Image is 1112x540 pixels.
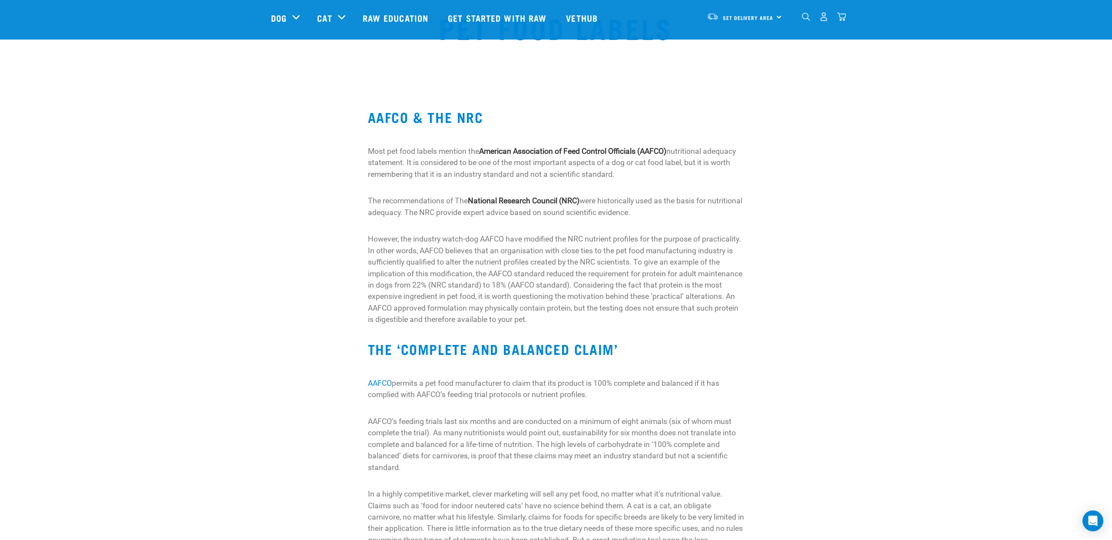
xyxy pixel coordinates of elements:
p: AAFCO’s feeding trials last six months and are conducted on a minimum of eight animals (six of wh... [368,416,745,473]
h2: AAFCO & THE NRC [368,109,745,125]
strong: American Association of Feed Control Officials (AAFCO) [479,147,666,156]
p: permits a pet food manufacturer to claim that its product is 100% complete and balanced if it has... [368,378,745,401]
span: Set Delivery Area [723,16,773,19]
p: The recommendations of The were historically used as the basis for nutritional adequacy. The NRC ... [368,195,745,218]
img: user.png [819,12,828,21]
a: Cat [317,11,332,24]
a: Get started with Raw [439,0,557,35]
div: Open Intercom Messenger [1082,510,1103,531]
img: van-moving.png [707,13,718,20]
p: However, the industry watch-dog AAFCO have modified the NRC nutrient profiles for the purpose of ... [368,233,745,325]
a: Raw Education [354,0,439,35]
a: AAFCO [368,379,392,388]
strong: National Research Council (NRC) [468,196,579,205]
img: home-icon@2x.png [837,12,846,21]
p: Most pet food labels mention the nutritional adequacy statement. It is considered to be one of th... [368,146,745,180]
a: Vethub [557,0,609,35]
h2: THE ‘COMPLETE AND BALANCED CLAIM’ [368,341,745,357]
img: home-icon-1@2x.png [802,13,810,21]
a: Dog [271,11,287,24]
